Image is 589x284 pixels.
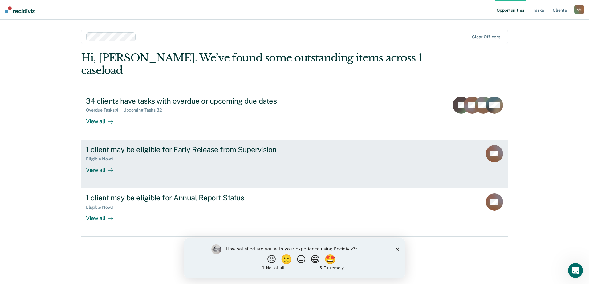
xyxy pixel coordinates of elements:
a: 1 client may be eligible for Annual Report StatusEligible Now:1View all [81,188,508,237]
div: 1 client may be eligible for Early Release from Supervision [86,145,302,154]
div: A M [574,5,584,14]
a: 1 client may be eligible for Early Release from SupervisionEligible Now:1View all [81,140,508,188]
div: View all [86,161,120,173]
iframe: Survey by Kim from Recidiviz [184,238,405,278]
div: 1 client may be eligible for Annual Report Status [86,193,302,202]
div: Clear officers [472,34,500,40]
div: Upcoming Tasks : 32 [123,108,167,113]
div: View all [86,210,120,222]
button: AM [574,5,584,14]
div: View all [86,113,120,125]
div: Overdue Tasks : 4 [86,108,123,113]
img: Recidiviz [5,6,35,13]
iframe: Intercom live chat [568,263,583,278]
div: Eligible Now : 1 [86,205,119,210]
div: Hi, [PERSON_NAME]. We’ve found some outstanding items across 1 caseload [81,52,423,77]
div: 34 clients have tasks with overdue or upcoming due dates [86,97,302,105]
div: Eligible Now : 1 [86,156,119,162]
a: 34 clients have tasks with overdue or upcoming due datesOverdue Tasks:4Upcoming Tasks:32View all [81,92,508,140]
